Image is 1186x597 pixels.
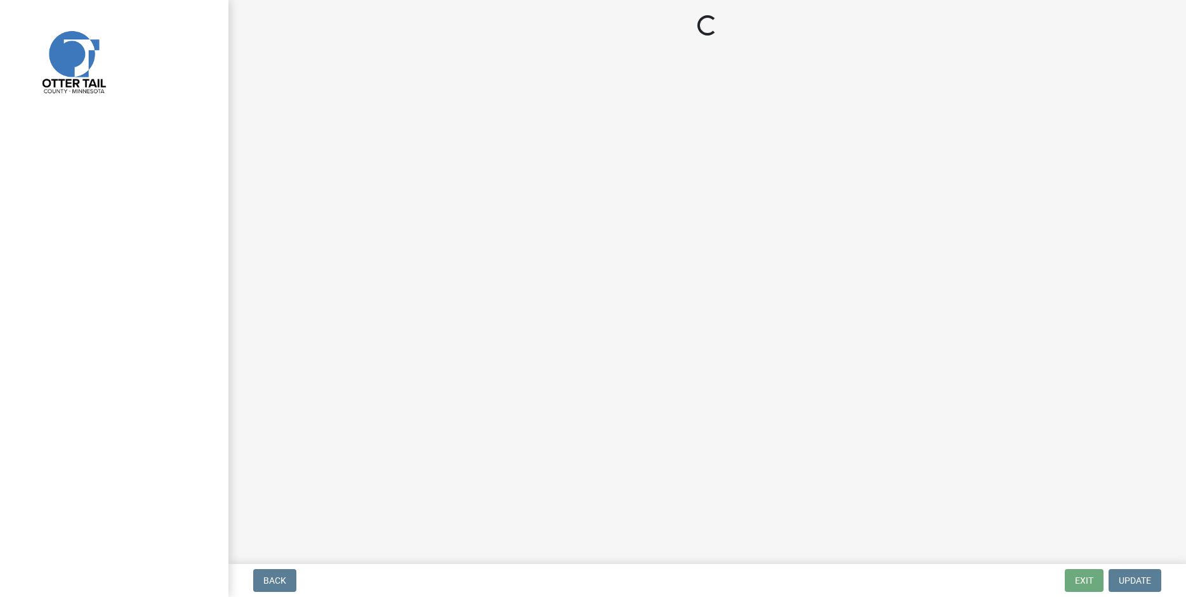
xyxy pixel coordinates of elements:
[253,569,296,592] button: Back
[1119,575,1151,586] span: Update
[1109,569,1161,592] button: Update
[1065,569,1104,592] button: Exit
[263,575,286,586] span: Back
[25,13,121,108] img: Otter Tail County, Minnesota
